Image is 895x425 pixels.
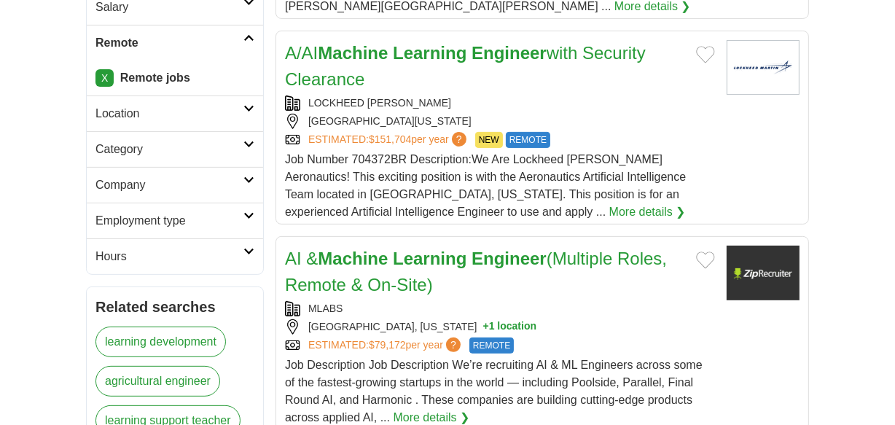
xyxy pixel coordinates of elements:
a: LOCKHEED [PERSON_NAME] [308,97,451,109]
a: Employment type [87,203,263,238]
h2: Employment type [95,212,243,230]
div: [GEOGRAPHIC_DATA], [US_STATE] [285,319,715,335]
span: $151,704 [369,133,411,145]
strong: Engineer [472,249,547,268]
a: Company [87,167,263,203]
a: ESTIMATED:$79,172per year? [308,338,464,354]
strong: Engineer [472,43,547,63]
span: + [483,319,489,335]
a: Hours [87,238,263,274]
h2: Related searches [95,296,254,318]
a: AI &Machine Learning Engineer(Multiple Roles, Remote & On-Site) [285,249,667,295]
span: REMOTE [506,132,550,148]
span: Job Number 704372BR Description:We Are Lockheed [PERSON_NAME] Aeronautics! This exciting position... [285,153,686,218]
a: ESTIMATED:$151,704per year? [308,132,469,148]
img: Company logo [727,246,800,300]
button: +1 location [483,319,537,335]
button: Add to favorite jobs [696,46,715,63]
a: Category [87,131,263,167]
h2: Category [95,141,243,158]
strong: Machine [318,43,388,63]
strong: Machine [318,249,388,268]
div: [GEOGRAPHIC_DATA][US_STATE] [285,114,715,129]
span: ? [446,338,461,352]
a: learning development [95,327,226,357]
div: MLABS [285,301,715,316]
span: REMOTE [469,338,514,354]
a: Location [87,95,263,131]
a: A/AIMachine Learning Engineerwith Security Clearance [285,43,646,89]
span: NEW [475,132,503,148]
a: Remote [87,25,263,61]
h2: Company [95,176,243,194]
a: More details ❯ [609,203,686,221]
a: X [95,69,114,87]
strong: Learning [393,249,466,268]
strong: Learning [393,43,466,63]
span: $79,172 [369,339,406,351]
h2: Remote [95,34,243,52]
a: agricultural engineer [95,366,220,397]
span: Job Description Job Description We’re recruiting AI & ML Engineers across some of the fastest-gro... [285,359,703,424]
img: Lockheed Martin logo [727,40,800,95]
strong: Remote jobs [120,71,190,84]
h2: Hours [95,248,243,265]
span: ? [452,132,466,147]
button: Add to favorite jobs [696,252,715,269]
h2: Location [95,105,243,122]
